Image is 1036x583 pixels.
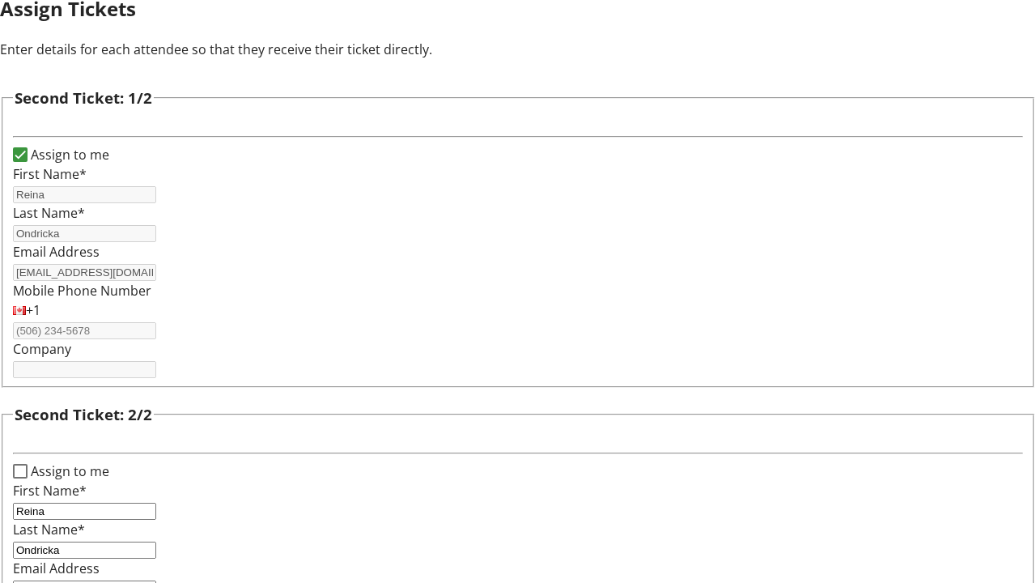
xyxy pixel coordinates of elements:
[28,462,109,481] label: Assign to me
[15,403,152,426] h3: Second Ticket: 2/2
[28,145,109,164] label: Assign to me
[13,521,85,538] label: Last Name*
[13,560,100,577] label: Email Address
[13,340,71,358] label: Company
[15,87,152,109] h3: Second Ticket: 1/2
[13,243,100,261] label: Email Address
[13,322,156,339] input: (506) 234-5678
[13,282,151,300] label: Mobile Phone Number
[13,165,87,183] label: First Name*
[13,204,85,222] label: Last Name*
[13,482,87,500] label: First Name*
